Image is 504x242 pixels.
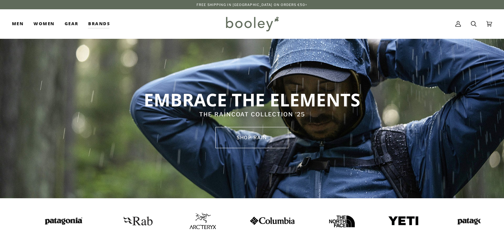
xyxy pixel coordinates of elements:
[33,21,54,27] span: Women
[12,21,24,27] span: Men
[215,127,288,148] a: SHOP rain
[104,89,401,110] p: EMBRACE THE ELEMENTS
[223,14,281,33] img: Booley
[83,9,115,38] a: Brands
[28,9,59,38] a: Women
[88,21,110,27] span: Brands
[196,2,308,7] p: Free Shipping in [GEOGRAPHIC_DATA] on Orders €50+
[12,9,28,38] a: Men
[104,110,401,119] p: THE RAINCOAT COLLECTION '25
[60,9,84,38] a: Gear
[65,21,79,27] span: Gear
